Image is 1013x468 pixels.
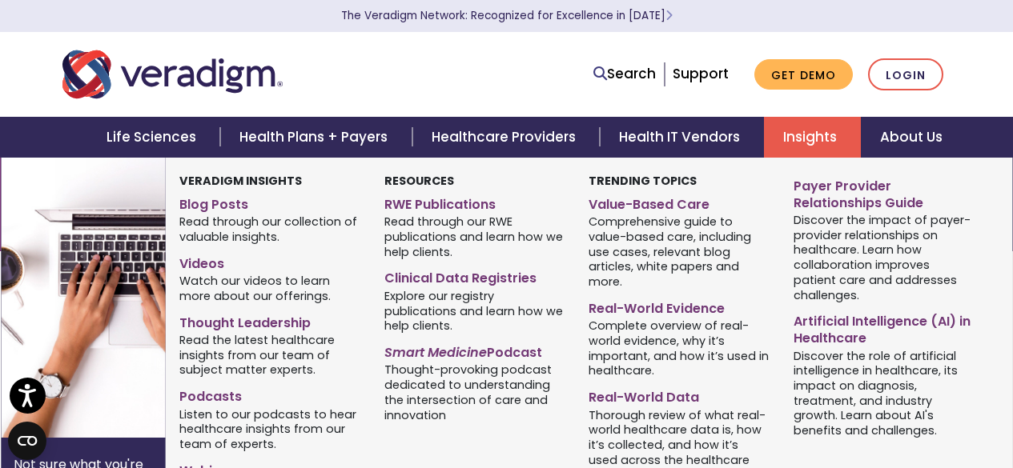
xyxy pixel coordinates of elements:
span: Learn More [665,8,673,23]
a: Login [868,58,943,91]
a: RWE Publications [384,190,565,214]
a: Blog Posts [179,190,360,214]
button: Open CMP widget [8,422,46,460]
span: Thought-provoking podcast dedicated to understanding the intersection of care and innovation [384,362,565,422]
a: Thought Leadership [179,309,360,332]
a: Smart MedicinePodcast [384,338,565,362]
a: Real-World Data [589,383,770,406]
a: Life Sciences [87,117,220,158]
iframe: Drift Chat Widget [705,353,994,449]
a: Clinical Data Registries [384,264,565,287]
a: Value-Based Care [589,190,770,214]
a: Health Plans + Payers [220,117,412,158]
span: Watch our videos to learn more about our offerings. [179,273,360,304]
a: Healthcare Providers [412,117,600,158]
em: Smart Medicine [384,343,487,362]
a: Health IT Vendors [600,117,764,158]
span: Read through our RWE publications and learn how we help clients. [384,214,565,260]
span: Read through our collection of valuable insights. [179,214,360,245]
a: Get Demo [754,59,853,90]
a: Support [673,64,729,83]
span: Complete overview of real-world evidence, why it’s important, and how it’s used in healthcare. [589,318,770,378]
img: Two hands typing on a laptop [1,158,259,438]
a: Payer Provider Relationships Guide [794,172,975,212]
a: Search [593,63,656,85]
strong: Veradigm Insights [179,173,302,189]
img: Veradigm logo [62,48,283,101]
strong: Resources [384,173,454,189]
a: Podcasts [179,382,360,406]
span: Read the latest healthcare insights from our team of subject matter experts. [179,331,360,378]
span: Listen to our podcasts to hear healthcare insights from our team of experts. [179,406,360,452]
a: Videos [179,250,360,273]
a: About Us [861,117,962,158]
a: Artificial Intelligence (AI) in Healthcare [794,307,975,347]
span: Discover the impact of payer-provider relationships on healthcare. Learn how collaboration improv... [794,211,975,302]
strong: Trending Topics [589,173,697,189]
span: Discover the role of artificial intelligence in healthcare, its impact on diagnosis, treatment, a... [794,347,975,438]
span: Explore our registry publications and learn how we help clients. [384,287,565,334]
span: Comprehensive guide to value-based care, including use cases, relevant blog articles, white paper... [589,214,770,290]
a: The Veradigm Network: Recognized for Excellence in [DATE]Learn More [341,8,673,23]
a: Real-World Evidence [589,294,770,318]
a: Insights [764,117,861,158]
